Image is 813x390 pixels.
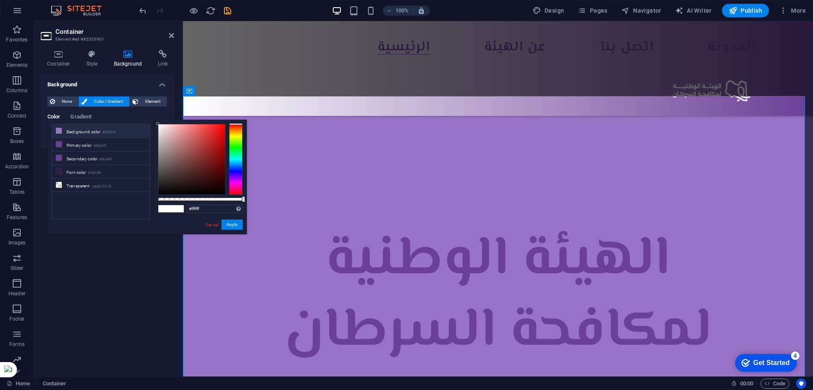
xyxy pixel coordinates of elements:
[722,4,769,17] button: Publish
[10,138,24,145] p: Boxes
[675,6,712,15] span: AI Writer
[100,157,112,162] small: #6b3e97
[52,165,149,179] li: Font color
[221,220,243,230] button: Apply
[206,6,216,16] i: Reload page
[41,74,174,90] h4: Background
[141,96,164,107] span: Element
[55,28,174,36] h2: Container
[9,189,25,195] p: Tables
[764,379,785,389] span: Code
[90,96,127,107] span: Color / Gradient
[740,379,753,389] span: 00 00
[621,6,661,15] span: Navigator
[8,239,26,246] p: Images
[61,163,570,346] div: ​​​​​
[138,5,148,16] button: undo
[94,143,106,149] small: #6b3e97
[731,379,754,389] h6: Session time
[7,214,27,221] p: Features
[6,36,28,43] p: Favorites
[395,5,409,16] h6: 100%
[222,5,232,16] button: save
[43,379,66,389] nav: breadcrumb
[529,4,568,17] button: Design
[70,112,91,124] span: Gradient
[108,50,152,68] h4: Background
[746,380,747,387] span: :
[55,36,157,43] h3: Element #ed-882325901
[25,9,61,17] div: Get Started
[6,62,28,69] p: Elements
[58,96,76,107] span: None
[102,129,115,135] small: #9872c4
[11,265,24,272] p: Slider
[729,6,762,15] span: Publish
[8,290,25,297] p: Header
[5,163,29,170] p: Accordion
[188,5,199,16] button: Click here to leave preview mode and continue editing
[43,379,66,389] span: Click to select. Double-click to edit
[138,6,148,16] i: Undo: Change background color (Ctrl+Z)
[383,5,413,16] button: 100%
[776,4,809,17] button: More
[47,112,60,124] span: Color
[578,6,607,15] span: Pages
[52,151,149,165] li: Secondary color
[158,205,171,212] span: #ffffff
[418,7,425,14] i: On resize automatically adjust zoom level to fit chosen device.
[130,96,167,107] button: Element
[205,222,219,228] a: Cancel
[79,96,130,107] button: Color / Gradient
[7,4,69,22] div: Get Started 4 items remaining, 20% complete
[47,96,78,107] button: None
[41,50,80,68] h4: Container
[52,138,149,151] li: Primary color
[171,205,184,212] span: #ffffff
[152,50,174,68] h4: Link
[88,170,101,176] small: #361c54
[6,87,28,94] p: Columns
[672,4,715,17] button: AI Writer
[533,6,564,15] span: Design
[49,5,112,16] img: Editor Logo
[205,5,216,16] button: reload
[574,4,611,17] button: Pages
[8,113,26,119] p: Content
[223,6,232,16] i: Save (Ctrl+S)
[52,179,149,192] li: Transparent
[9,341,25,348] p: Forms
[63,2,71,10] div: 4
[529,4,568,17] div: Design (Ctrl+Alt+Y)
[796,379,806,389] button: Usercentrics
[52,124,149,138] li: Background color
[9,316,25,322] p: Footer
[80,50,108,68] h4: Style
[92,184,112,190] small: rgba(0,0,0,.0)
[7,379,30,389] a: Click to cancel selection. Double-click to open Pages
[779,6,806,15] span: More
[618,4,665,17] button: Navigator
[760,379,789,389] button: Code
